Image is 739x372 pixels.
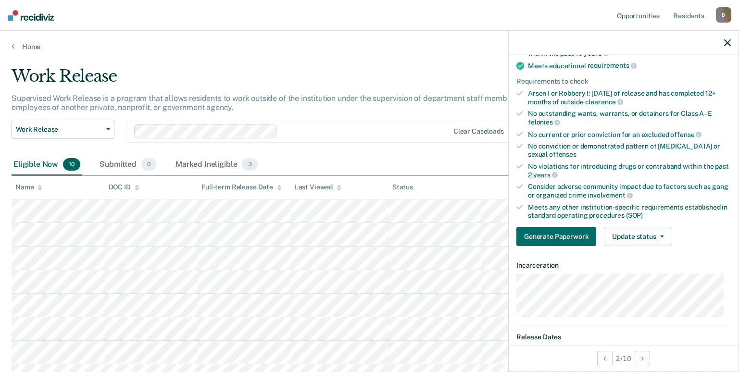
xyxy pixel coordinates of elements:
div: Name [15,183,42,191]
span: clearance [585,98,624,106]
button: Generate Paperwork [516,227,596,246]
span: (SOP) [626,211,643,219]
button: Update status [604,227,672,246]
span: offenses [549,150,576,158]
span: Work Release [16,125,102,134]
dt: Incarceration [516,261,731,270]
div: Status [392,183,413,191]
a: Home [12,42,727,51]
div: 2 / 10 [509,346,739,371]
img: Recidiviz [8,10,54,21]
div: Arson I or Robbery I: [DATE] of release and has completed 12+ months of outside [528,89,731,106]
span: offense [670,131,701,138]
div: Meets educational [528,62,731,70]
span: 0 [141,158,156,171]
div: Last Viewed [295,183,341,191]
span: requirements [588,62,637,69]
span: years [533,171,558,179]
div: No outstanding wants, warrants, or detainers for Class A–E [528,110,731,126]
span: years [584,50,608,57]
span: 3 [242,158,257,171]
div: Work Release [12,66,566,94]
div: No current or prior conviction for an excluded [528,130,731,139]
div: No conviction or demonstrated pattern of [MEDICAL_DATA] or sexual [528,142,731,159]
div: DOC ID [109,183,139,191]
div: Clear caseloads [453,127,504,136]
div: Consider adverse community impact due to factors such as gang or organized crime [528,183,731,199]
div: Meets any other institution-specific requirements established in standard operating procedures [528,203,731,220]
div: Marked Ineligible [174,154,260,175]
div: Eligible Now [12,154,82,175]
button: Next Opportunity [635,351,650,366]
div: D [716,7,731,23]
dt: Release Dates [516,333,731,341]
span: involvement [588,191,632,199]
div: Full-term Release Date [201,183,282,191]
p: Supervised Work Release is a program that allows residents to work outside of the institution und... [12,94,553,112]
div: No violations for introducing drugs or contraband within the past 2 [528,162,731,179]
div: Requirements to check [516,77,731,86]
button: Previous Opportunity [597,351,613,366]
span: 10 [63,158,80,171]
div: Submitted [98,154,158,175]
span: felonies [528,118,560,126]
